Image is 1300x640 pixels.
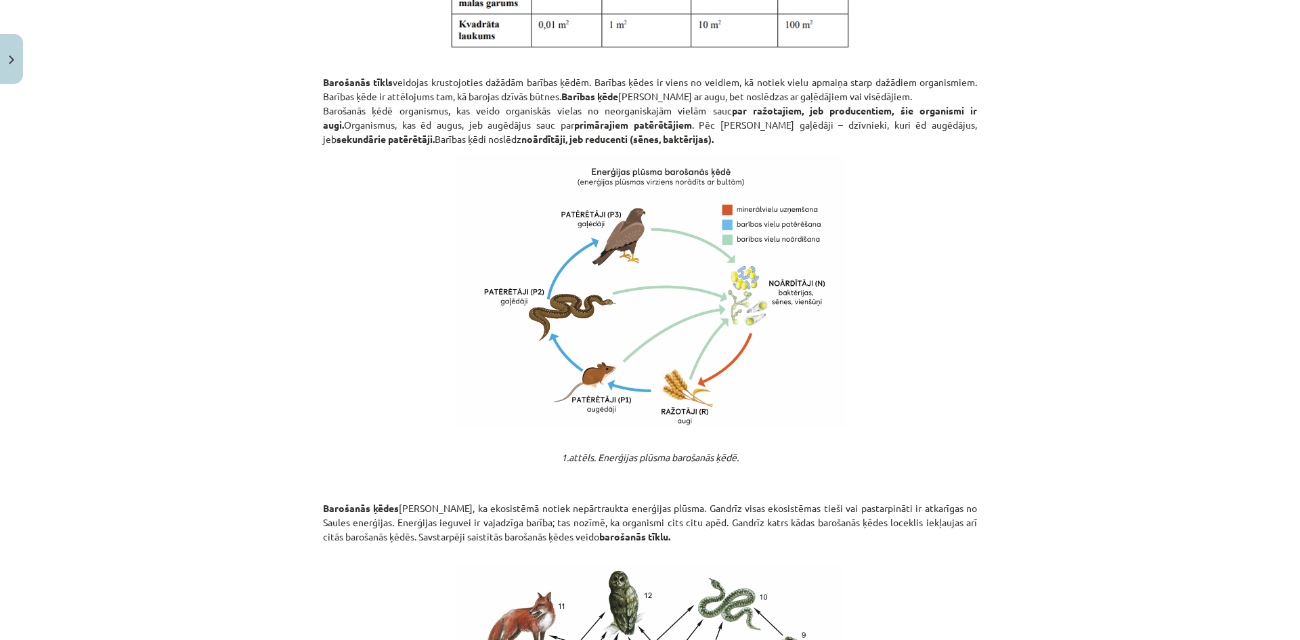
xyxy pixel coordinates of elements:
img: icon-close-lesson-0947bae3869378f0d4975bcd49f059093ad1ed9edebbc8119c70593378902aed.svg [9,56,14,64]
p: [PERSON_NAME], ka ekosistēmā notiek nepārtraukta enerģijas plūsma. Gandrīz visas ekosistēmas tieš... [323,501,977,558]
strong: barošanās tīklu. [599,530,670,542]
em: 1.attēls. Enerģijas plūsma barošanās ķēdē. [561,451,739,463]
strong: sekundārie patērētāji. [337,133,435,145]
strong: Barošanās tīkls [323,76,393,88]
strong: primārajiem patērētājiem [574,119,692,131]
strong: par ražotajiem, jeb producentiem, šie organismi ir augi. [323,104,977,131]
strong: noārdītāji, jeb reducenti (sēnes, baktērijas). [521,133,714,145]
strong: Barošanās ķēdes [323,502,399,514]
strong: Barības ķēde [561,90,618,102]
p: veidojas krustojoties dažādām barības ķēdēm. Barības ķēdes ir viens no veidiem, kā notiek vielu a... [323,61,977,146]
